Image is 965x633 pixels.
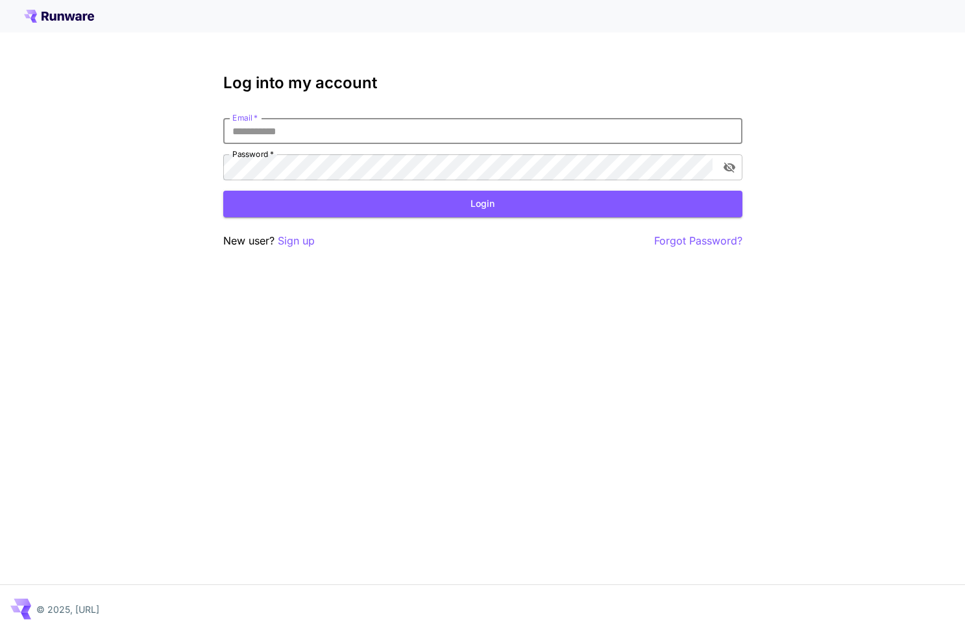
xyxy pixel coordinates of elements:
[223,74,742,92] h3: Log into my account
[278,233,315,249] button: Sign up
[232,112,258,123] label: Email
[223,233,315,249] p: New user?
[718,156,741,179] button: toggle password visibility
[232,149,274,160] label: Password
[654,233,742,249] button: Forgot Password?
[36,603,99,616] p: © 2025, [URL]
[223,191,742,217] button: Login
